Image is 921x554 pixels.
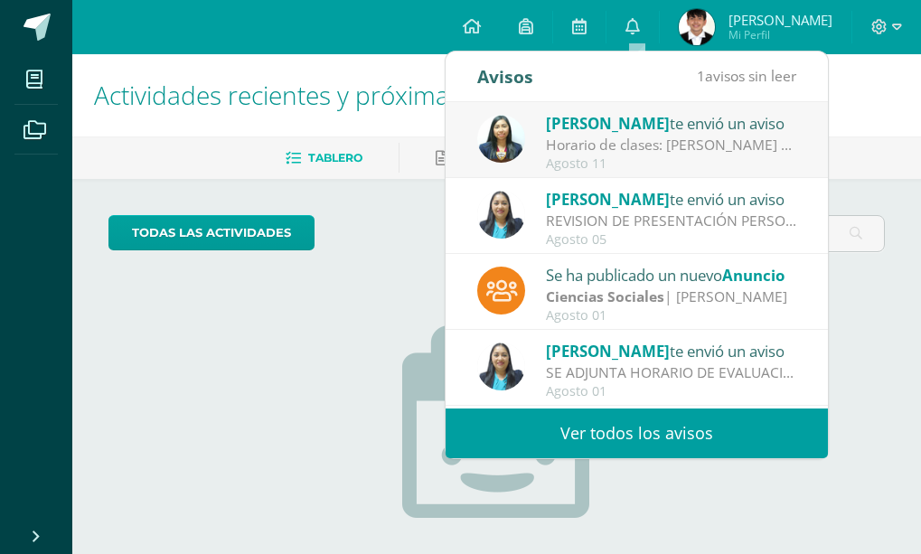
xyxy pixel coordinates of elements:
a: Tablero [286,144,362,173]
span: avisos sin leer [697,66,796,86]
div: | [PERSON_NAME] [546,286,797,307]
div: te envió un aviso [546,187,797,211]
div: SE ADJUNTA HORARIO DE EVALUACIONES: Saludos cordiales, se adjunta horario de evaluaciones para la... [546,362,797,383]
div: Agosto 01 [546,384,797,399]
span: [PERSON_NAME] [728,11,832,29]
div: Agosto 11 [546,156,797,172]
a: Pendientes de entrega [436,144,609,173]
div: Agosto 05 [546,232,797,248]
div: Se ha publicado un nuevo [546,263,797,286]
div: Agosto 01 [546,308,797,324]
div: Avisos [477,52,533,101]
img: 7b4256160ebb1349380938f6b688989c.png [477,115,525,163]
div: te envió un aviso [546,111,797,135]
img: 46f588a5baa69dadd4e3423aeac4e3db.png [679,9,715,45]
span: [PERSON_NAME] [546,189,670,210]
span: 1 [697,66,705,86]
div: Horario de clases: Horario de clases para el cuarto bimestre. [546,135,797,155]
span: Anuncio [722,265,785,286]
span: Actividades recientes y próximas [94,78,461,112]
a: todas las Actividades [108,215,315,250]
img: 49168807a2b8cca0ef2119beca2bd5ad.png [477,191,525,239]
img: 49168807a2b8cca0ef2119beca2bd5ad.png [477,343,525,390]
span: [PERSON_NAME] [546,341,670,362]
span: [PERSON_NAME] [546,113,670,134]
div: te envió un aviso [546,339,797,362]
strong: Ciencias Sociales [546,286,664,306]
div: REVISION DE PRESENTACIÓN PERSONAL: Saludos Cordiales Les recordamos que estamos en evaluaciones d... [546,211,797,231]
a: Ver todos los avisos [446,408,828,458]
span: Mi Perfil [728,27,832,42]
span: Tablero [308,151,362,164]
